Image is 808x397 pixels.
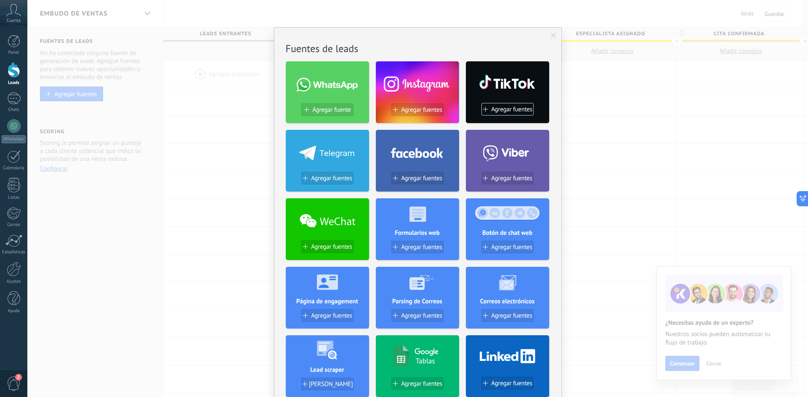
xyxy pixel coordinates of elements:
[2,308,26,314] div: Ayuda
[491,244,532,251] span: Agregar fuentes
[2,135,26,143] div: WhatsApp
[2,250,26,255] div: Estadísticas
[391,103,444,116] button: Agregar fuentes
[301,172,353,184] button: Agregar fuentes
[2,166,26,171] div: Calendario
[286,297,369,305] h4: Página de engagement
[481,241,534,253] button: Agregar fuentes
[416,356,435,365] h4: Tablas
[286,366,369,374] h4: Lead scraper
[376,297,459,305] h4: Parsing de Correos
[2,50,26,55] div: Panel
[391,241,444,253] button: Agregar fuentes
[391,172,444,184] button: Agregar fuentes
[7,18,21,24] span: Cuenta
[311,312,352,319] span: Agregar fuentes
[311,175,352,182] span: Agregar fuentes
[376,229,459,237] h4: Formularios web
[401,380,442,387] span: Agregar fuentes
[15,374,22,381] span: 2
[286,42,550,55] h2: Fuentes de leads
[481,377,534,389] button: Agregar fuentes
[481,172,534,184] button: Agregar fuentes
[491,175,532,182] span: Agregar fuentes
[401,106,442,113] span: Agregar fuentes
[391,377,444,390] button: Agregar fuentes
[481,103,534,116] button: Agregar fuentes
[2,195,26,200] div: Listas
[491,106,532,113] span: Agregar fuentes
[2,80,26,86] div: Leads
[301,103,353,116] button: Agregar fuente
[312,106,351,113] span: Agregar fuente
[401,244,442,251] span: Agregar fuentes
[391,309,444,322] button: Agregar fuentes
[301,309,353,322] button: Agregar fuentes
[301,378,353,390] button: [PERSON_NAME]
[401,175,442,182] span: Agregar fuentes
[311,243,352,250] span: Agregar fuentes
[2,107,26,113] div: Chats
[466,297,549,305] h4: Correos electrónicos
[309,381,353,388] span: [PERSON_NAME]
[2,222,26,228] div: Correo
[401,312,442,319] span: Agregar fuentes
[2,279,26,284] div: Ajustes
[491,312,532,319] span: Agregar fuentes
[481,309,534,322] button: Agregar fuentes
[466,229,549,237] h4: Botón de chat web
[301,240,353,253] button: Agregar fuentes
[491,380,532,387] span: Agregar fuentes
